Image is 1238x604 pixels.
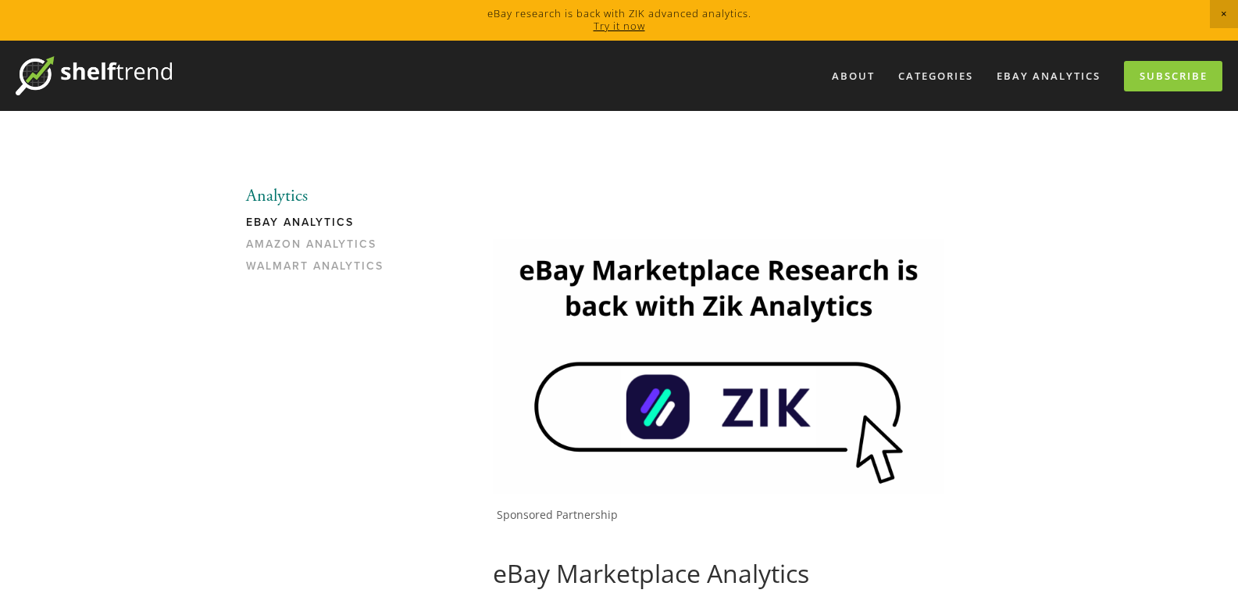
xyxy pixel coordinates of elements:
div: Categories [888,63,983,89]
a: Try it now [594,19,645,33]
a: Amazon Analytics [246,238,395,259]
h1: eBay Marketplace Analytics [493,559,944,588]
img: Zik Analytics Sponsored Ad [493,239,944,493]
img: ShelfTrend [16,56,172,95]
li: Analytics [246,186,395,206]
a: eBay Analytics [986,63,1111,89]
p: Sponsored Partnership [497,508,944,522]
a: Walmart Analytics [246,259,395,281]
a: About [822,63,885,89]
a: Subscribe [1124,61,1222,91]
a: eBay Analytics [246,216,395,238]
